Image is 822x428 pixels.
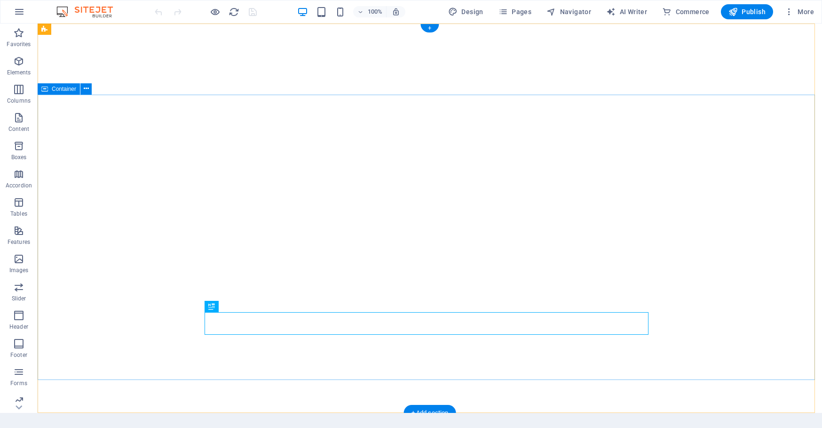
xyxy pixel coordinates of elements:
p: Favorites [7,40,31,48]
i: On resize automatically adjust zoom level to fit chosen device. [392,8,400,16]
p: Features [8,238,30,246]
p: Elements [7,69,31,76]
button: reload [228,6,239,17]
button: Commerce [658,4,713,19]
span: Pages [498,7,531,16]
p: Boxes [11,153,27,161]
button: Design [444,4,487,19]
h6: 100% [367,6,382,17]
p: Columns [7,97,31,105]
span: More [784,7,814,16]
button: 100% [353,6,387,17]
span: Design [448,7,483,16]
div: Design (Ctrl+Alt+Y) [444,4,487,19]
p: Header [9,323,28,331]
p: Content [8,125,29,133]
span: AI Writer [606,7,647,16]
i: Reload page [229,7,239,17]
p: Tables [10,210,27,218]
button: More [781,4,818,19]
p: Images [9,266,29,274]
span: Commerce [662,7,710,16]
img: Editor Logo [54,6,125,17]
p: Slider [12,295,26,302]
button: Pages [495,4,535,19]
button: Navigator [543,4,595,19]
span: Navigator [546,7,591,16]
p: Forms [10,380,27,387]
p: Accordion [6,182,32,189]
button: Click here to leave preview mode and continue editing [209,6,221,17]
div: + Add section [404,405,456,421]
button: Publish [721,4,773,19]
button: AI Writer [602,4,651,19]
span: Publish [728,7,766,16]
p: Footer [10,351,27,359]
div: + [420,24,439,32]
span: Container [52,86,76,92]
